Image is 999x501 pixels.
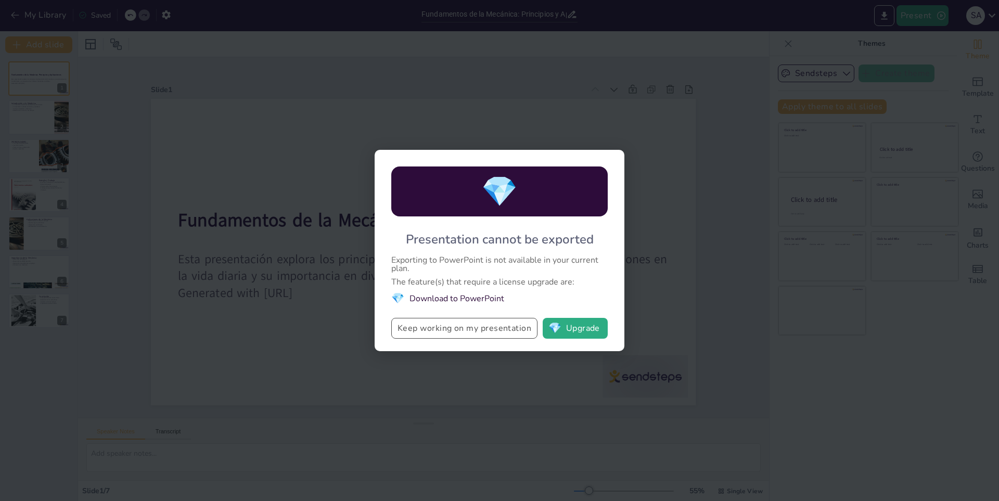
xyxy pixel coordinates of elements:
[391,256,608,273] div: Exporting to PowerPoint is not available in your current plan.
[543,318,608,339] button: diamondUpgrade
[391,278,608,286] div: The feature(s) that require a license upgrade are:
[406,231,594,248] div: Presentation cannot be exported
[481,172,518,212] span: diamond
[391,318,537,339] button: Keep working on my presentation
[391,291,404,305] span: diamond
[391,291,608,305] li: Download to PowerPoint
[548,323,561,333] span: diamond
